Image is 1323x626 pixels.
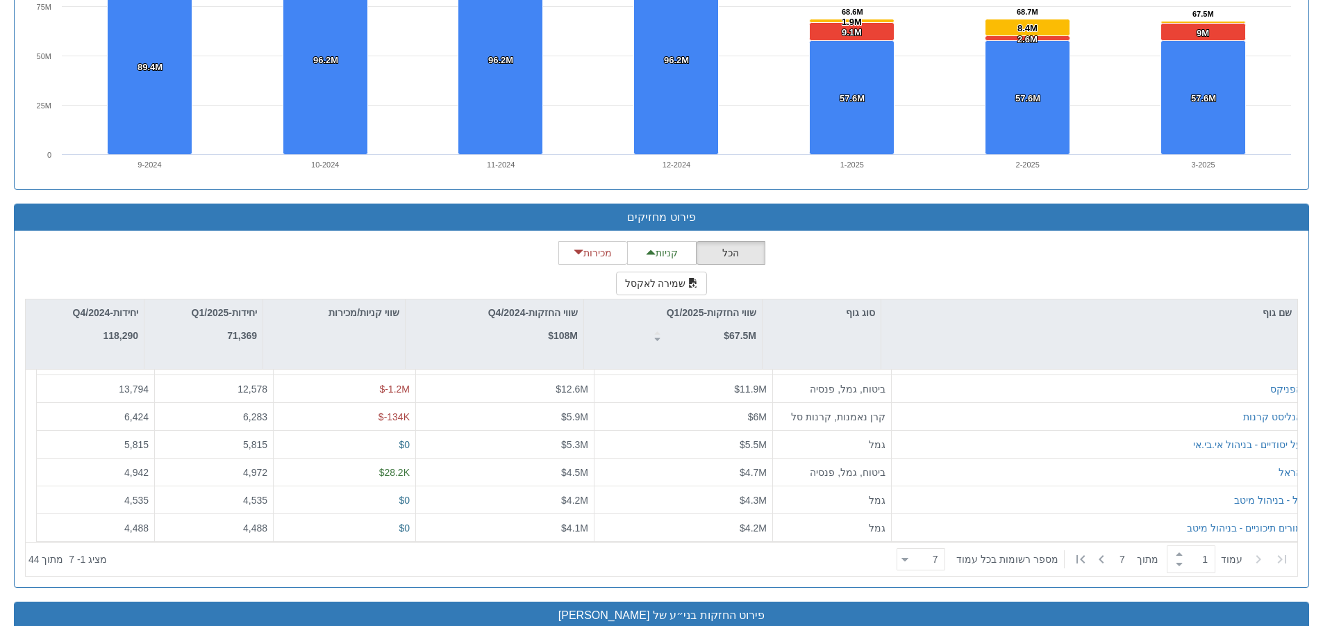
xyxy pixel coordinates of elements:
button: שמירה לאקסל [616,272,708,295]
strong: $108M [548,330,578,341]
span: $4.5M [561,467,588,478]
tspan: 57.6M [1191,93,1216,104]
text: 0 [47,151,51,159]
tspan: 96.2M [488,55,513,65]
span: 7 [1120,552,1137,566]
span: $28.2K [379,467,410,478]
div: שווי קניות/מכירות [263,299,405,326]
div: 6,424 [42,410,149,424]
text: 1-2025 [840,160,864,169]
span: $11.9M [734,384,767,395]
tspan: 9.1M [842,27,862,38]
tspan: 96.2M [664,55,689,65]
p: יחידות-Q4/2024 [73,305,138,320]
button: גל - בניהול מיטב [1234,493,1302,507]
span: $-134K [378,411,410,422]
tspan: 2.6M [1017,34,1038,44]
span: $12.6M [556,384,588,395]
button: קניות [627,241,697,265]
text: 3-2025 [1191,160,1215,169]
text: 12-2024 [663,160,690,169]
span: $0 [399,495,410,506]
button: אנליסט קרנות [1243,410,1302,424]
span: $5.5M [740,439,767,450]
text: 9-2024 [138,160,161,169]
text: 2-2025 [1016,160,1040,169]
div: 4,535 [42,493,149,507]
span: $0 [399,522,410,534]
tspan: 89.4M [138,62,163,72]
div: ביטוח, גמל, פנסיה [779,382,885,396]
div: גמל [779,521,885,535]
tspan: 57.6M [840,93,865,104]
div: 6,283 [160,410,267,424]
p: שווי החזקות-Q1/2025 [667,305,756,320]
p: יחידות-Q1/2025 [192,305,257,320]
div: 12,578 [160,382,267,396]
tspan: 9M [1197,28,1209,38]
span: $0 [399,439,410,450]
div: ‏ מתוך [891,544,1295,575]
span: $5.3M [561,439,588,450]
button: מכירות [558,241,628,265]
h3: פירוט החזקות בני״ע של [PERSON_NAME] [25,609,1298,622]
tspan: 68.7M [1017,8,1038,16]
span: $4.2M [561,495,588,506]
div: 13,794 [42,382,149,396]
div: 4,488 [160,521,267,535]
button: מורים תיכוניים - בניהול מיטב [1187,521,1302,535]
div: ביטוח, גמל, פנסיה [779,466,885,479]
div: 4,488 [42,521,149,535]
span: $4.1M [561,522,588,534]
button: הכל [696,241,765,265]
div: גמל [779,493,885,507]
div: סוג גוף [763,299,881,326]
tspan: 67.5M [1192,10,1214,18]
strong: 118,290 [103,330,138,341]
button: על יסודיים - בניהול אי.בי.אי [1193,438,1302,452]
div: שם גוף [881,299,1297,326]
h3: פירוט מחזיקים [25,211,1298,224]
span: $4.7M [740,467,767,478]
strong: $67.5M [724,330,756,341]
div: 4,942 [42,466,149,479]
span: $4.3M [740,495,767,506]
span: $5.9M [561,411,588,422]
text: 50M [37,52,51,60]
span: ‏מספר רשומות בכל עמוד [956,552,1058,566]
span: $4.2M [740,522,767,534]
tspan: 57.6M [1015,93,1040,104]
div: 5,815 [160,438,267,452]
div: גמל [779,438,885,452]
div: קרן נאמנות, קרנות סל [779,410,885,424]
text: 11-2024 [487,160,515,169]
span: $6M [748,411,767,422]
text: 75M [37,3,51,11]
span: $-1.2M [379,384,410,395]
div: 5,815 [42,438,149,452]
tspan: 68.6M [842,8,863,16]
span: ‏עמוד [1221,552,1242,566]
div: 4,535 [160,493,267,507]
tspan: 8.4M [1017,23,1038,33]
button: הפניקס [1270,382,1302,396]
tspan: 1.9M [842,17,862,27]
button: הראל [1279,466,1302,479]
strong: 71,369 [227,330,257,341]
p: שווי החזקות-Q4/2024 [488,305,578,320]
div: 4,972 [160,466,267,479]
text: 25M [37,101,51,110]
div: ‏מציג 1 - 7 ‏ מתוך 44 [28,544,107,575]
text: 10-2024 [311,160,339,169]
tspan: 96.2M [313,55,338,65]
